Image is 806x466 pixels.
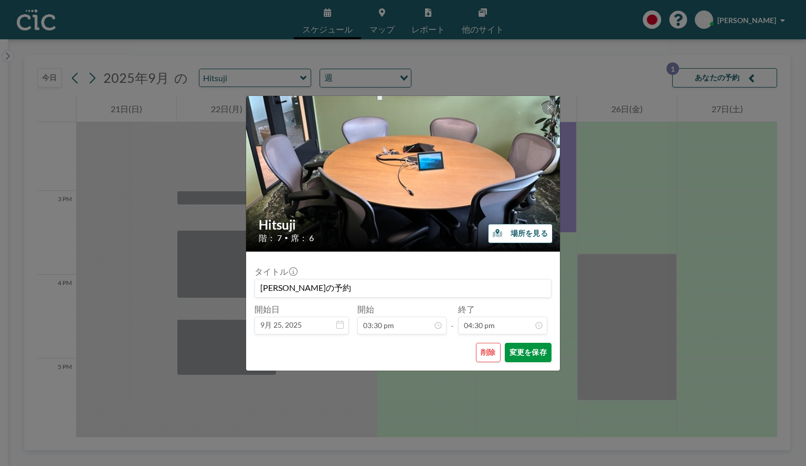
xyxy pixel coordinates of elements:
button: 場所を見る [488,224,553,243]
span: 席： 6 [291,233,314,243]
label: タイトル [254,266,296,277]
button: 削除 [476,343,501,362]
span: - [451,308,454,331]
span: 階： 7 [259,233,282,243]
input: (タイトルなし) [255,279,551,297]
label: 開始日 [254,304,280,315]
label: 開始 [357,304,374,315]
span: • [284,234,288,242]
button: 変更を保存 [505,343,552,362]
label: 終了 [458,304,475,315]
img: 537.jpeg [246,56,561,291]
h2: Hitsuji [259,217,548,233]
